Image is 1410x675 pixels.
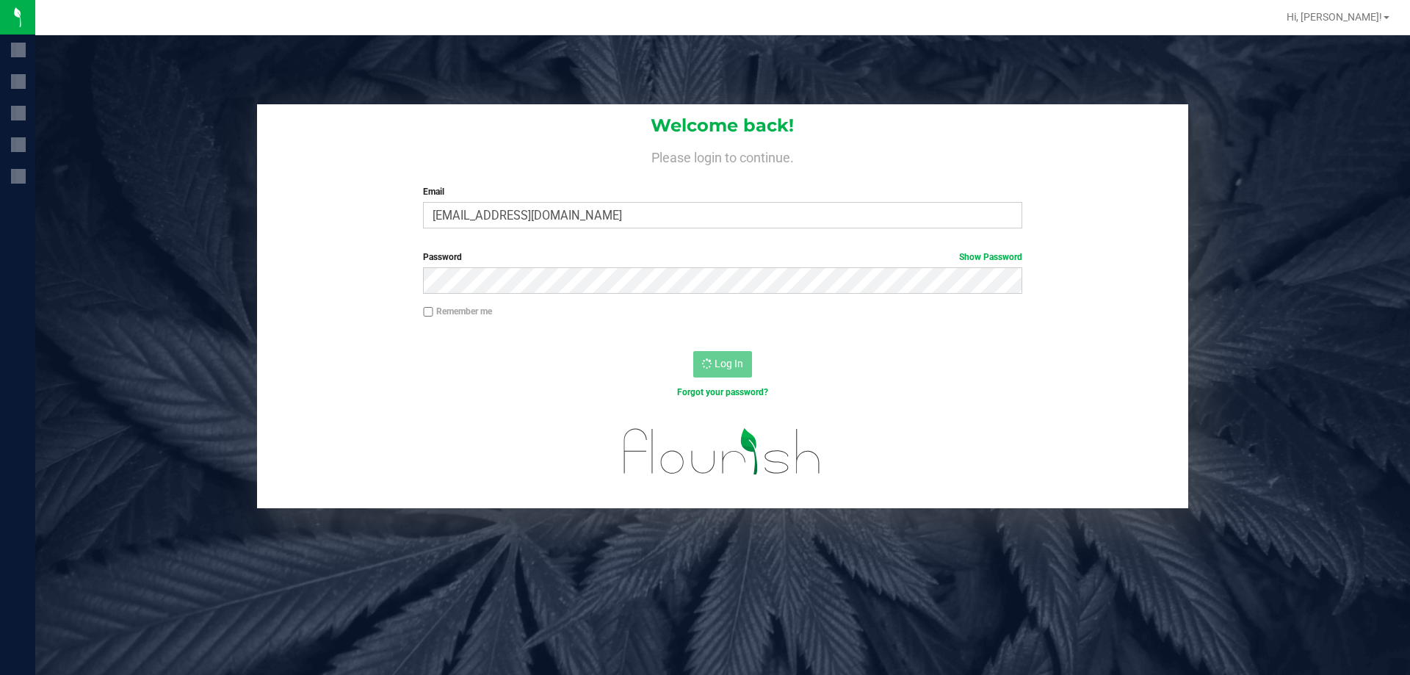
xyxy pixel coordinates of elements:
[423,307,433,317] input: Remember me
[423,252,462,262] span: Password
[257,147,1188,165] h4: Please login to continue.
[715,358,743,369] span: Log In
[693,351,752,378] button: Log In
[423,185,1022,198] label: Email
[423,305,492,318] label: Remember me
[606,414,839,489] img: flourish_logo.svg
[1287,11,1382,23] span: Hi, [PERSON_NAME]!
[959,252,1022,262] a: Show Password
[257,116,1188,135] h1: Welcome back!
[677,387,768,397] a: Forgot your password?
